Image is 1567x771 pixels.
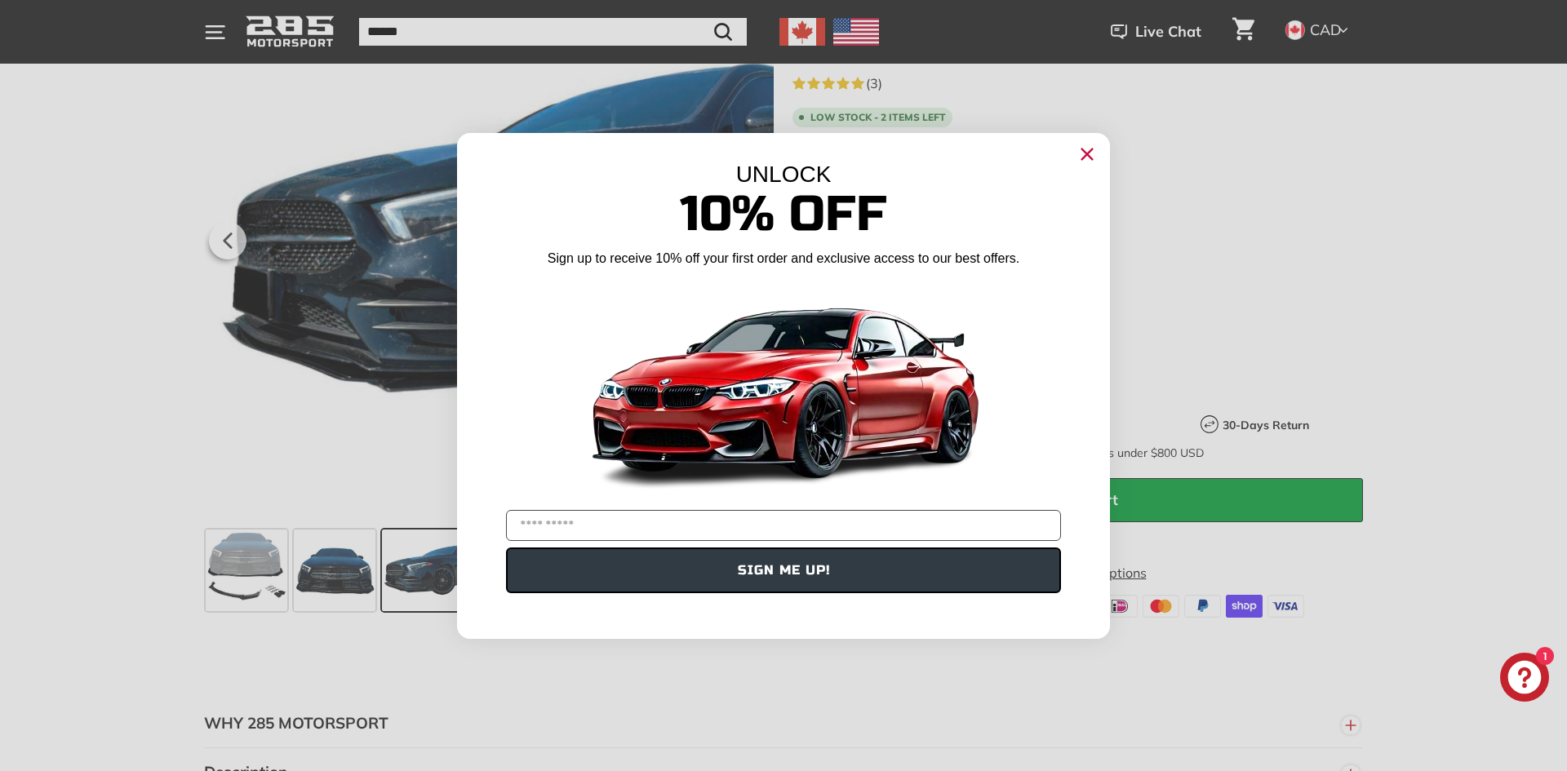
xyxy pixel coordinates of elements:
[548,251,1019,265] span: Sign up to receive 10% off your first order and exclusive access to our best offers.
[680,184,887,244] span: 10% Off
[736,162,832,187] span: UNLOCK
[506,510,1061,541] input: YOUR EMAIL
[1495,653,1554,706] inbox-online-store-chat: Shopify online store chat
[506,547,1061,593] button: SIGN ME UP!
[1074,141,1100,167] button: Close dialog
[579,274,988,503] img: Banner showing BMW 4 Series Body kit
